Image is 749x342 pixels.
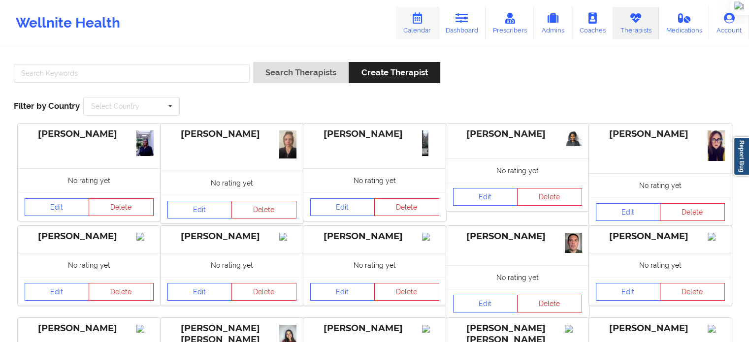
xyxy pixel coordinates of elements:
img: 26c9f11c-092e-47a4-8012-d104f115c883_IMG_0342.jpeg [708,130,725,161]
div: No rating yet [18,253,161,277]
a: Edit [310,198,375,216]
a: Medications [659,7,710,39]
div: [PERSON_NAME] [596,231,725,242]
button: Delete [517,188,582,206]
div: Select Country [91,103,139,110]
a: Admins [534,7,572,39]
div: No rating yet [18,168,161,192]
div: No rating yet [303,253,446,277]
div: [PERSON_NAME] [167,231,296,242]
img: 0835415d-06e6-44a3-b5c1-d628e83c7203_IMG_3054.jpeg [422,130,439,156]
a: Edit [596,203,661,221]
img: Image%2Fplaceholer-image.png [136,233,154,241]
div: No rating yet [446,265,589,289]
button: Delete [374,283,439,301]
button: Search Therapists [253,62,349,83]
div: [PERSON_NAME] [310,231,439,242]
div: No rating yet [446,158,589,183]
a: Report Bug [733,137,749,176]
div: No rating yet [589,253,732,277]
img: Image%2Fplaceholer-image.png [279,233,296,241]
img: 779f1f66-6c34-41fa-a567-4dd406fe5b89_IMG_7574.jpg [279,130,296,158]
button: Delete [89,283,154,301]
div: [PERSON_NAME] [453,128,582,140]
div: [PERSON_NAME] [167,128,296,140]
img: Image%2Fplaceholer-image.png [708,325,725,333]
div: [PERSON_NAME] [596,128,725,140]
img: 9093e229-61fa-479b-8ce5-937f736cabe0_2010-04-30_15.35.16.jpeg [565,233,582,253]
a: Edit [453,188,518,206]
button: Delete [517,295,582,312]
a: Account [709,7,749,39]
div: [PERSON_NAME] [596,323,725,334]
img: e8d9322b-87a8-4749-8894-564a7aebbd30_ARC_Headshot.JPG [136,130,154,156]
div: [PERSON_NAME] [25,323,154,334]
div: No rating yet [589,173,732,197]
button: Create Therapist [349,62,440,83]
a: Coaches [572,7,613,39]
a: Dashboard [438,7,486,39]
button: Delete [89,198,154,216]
img: Image%2Fplaceholer-image.png [422,325,439,333]
a: Therapists [613,7,659,39]
img: Image%2Fplaceholer-image.png [136,325,154,333]
a: Edit [453,295,518,312]
a: Prescribers [486,7,534,39]
div: No rating yet [161,253,303,277]
button: Delete [374,198,439,216]
img: Image%2Fplaceholer-image.png [565,325,582,333]
a: Edit [167,283,232,301]
div: [PERSON_NAME] [310,323,439,334]
a: Edit [25,198,90,216]
div: [PERSON_NAME] [25,128,154,140]
a: Calendar [396,7,438,39]
span: Filter by Country [14,101,80,111]
div: [PERSON_NAME] [453,231,582,242]
div: No rating yet [161,171,303,195]
div: [PERSON_NAME] [25,231,154,242]
a: Edit [310,283,375,301]
img: Image%2Fplaceholer-image.png [422,233,439,241]
div: [PERSON_NAME] [310,128,439,140]
button: Delete [660,283,725,301]
img: 999d0e34-0391-4fb9-9c2f-1a2463b577ff_pho6.PNG [565,130,582,146]
a: Edit [25,283,90,301]
button: Delete [231,283,296,301]
div: No rating yet [303,168,446,192]
img: Image%2Fplaceholer-image.png [708,233,725,241]
a: Edit [596,283,661,301]
button: Delete [660,203,725,221]
button: Delete [231,201,296,218]
input: Search Keywords [14,64,250,83]
a: Edit [167,201,232,218]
